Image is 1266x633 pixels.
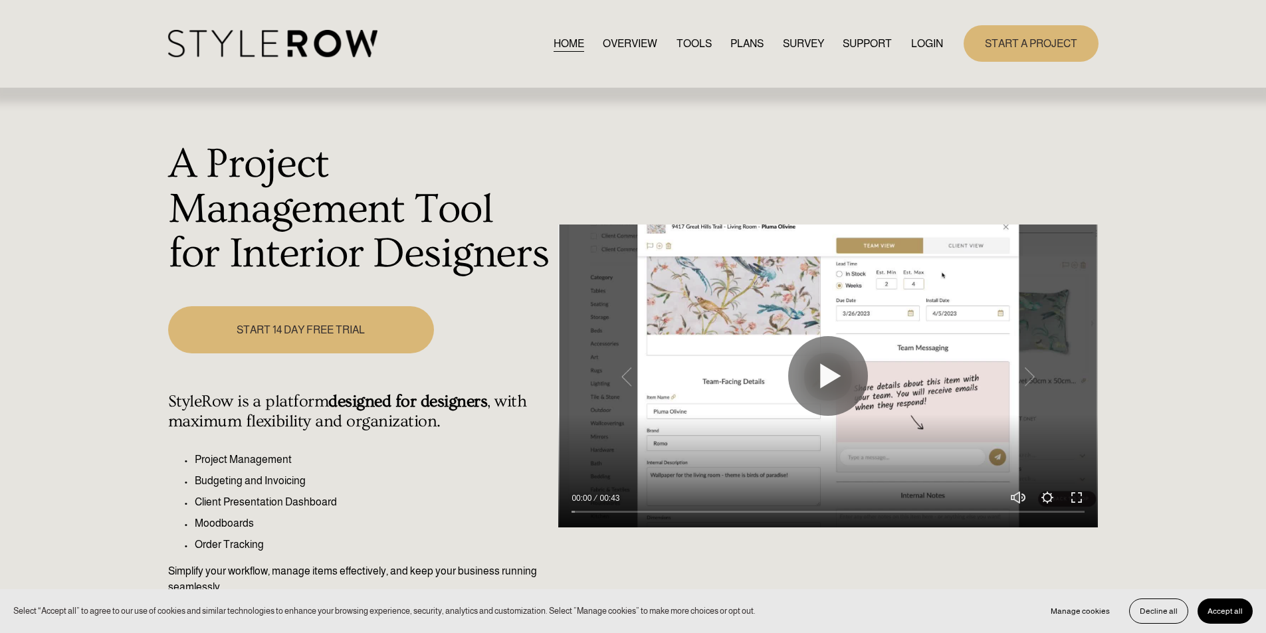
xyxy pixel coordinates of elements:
[195,473,552,489] p: Budgeting and Invoicing
[603,35,657,52] a: OVERVIEW
[911,35,943,52] a: LOGIN
[730,35,764,52] a: PLANS
[572,507,1085,517] input: Seek
[1041,598,1120,624] button: Manage cookies
[1051,606,1110,616] span: Manage cookies
[168,563,552,595] p: Simplify your workflow, manage items effectively, and keep your business running seamlessly.
[964,25,1099,62] a: START A PROJECT
[783,35,824,52] a: SURVEY
[195,537,552,553] p: Order Tracking
[554,35,584,52] a: HOME
[1140,606,1178,616] span: Decline all
[572,492,595,505] div: Current time
[168,30,377,57] img: StyleRow
[843,35,892,52] a: folder dropdown
[1208,606,1243,616] span: Accept all
[1198,598,1253,624] button: Accept all
[168,392,552,432] h4: StyleRow is a platform , with maximum flexibility and organization.
[195,494,552,510] p: Client Presentation Dashboard
[328,392,487,411] strong: designed for designers
[677,35,712,52] a: TOOLS
[1129,598,1188,624] button: Decline all
[595,492,623,505] div: Duration
[195,452,552,468] p: Project Management
[168,142,552,277] h1: A Project Management Tool for Interior Designers
[788,336,868,416] button: Play
[168,306,434,353] a: START 14 DAY FREE TRIAL
[13,604,756,617] p: Select “Accept all” to agree to our use of cookies and similar technologies to enhance your brows...
[195,515,552,531] p: Moodboards
[843,36,892,52] span: SUPPORT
